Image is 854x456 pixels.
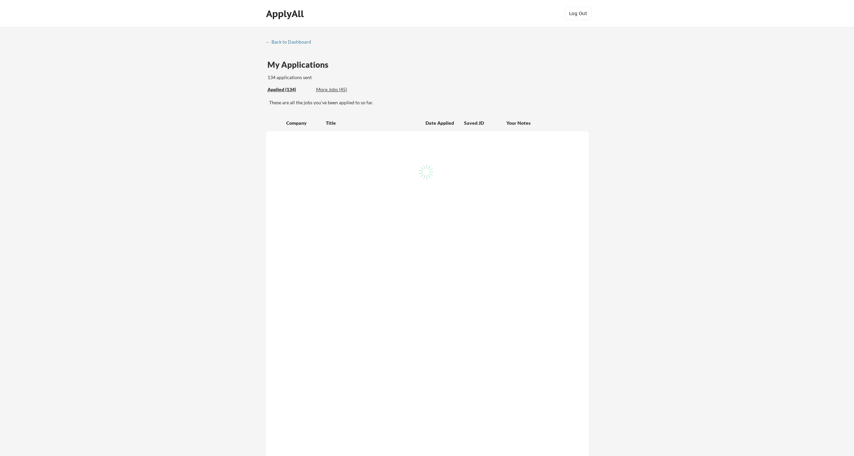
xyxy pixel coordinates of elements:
[464,117,506,129] div: Saved JD
[267,74,397,81] div: 134 applications sent
[267,61,334,69] div: My Applications
[286,120,320,126] div: Company
[326,120,419,126] div: Title
[266,8,306,19] div: ApplyAll
[316,86,365,93] div: More Jobs (45)
[267,86,311,93] div: Applied (134)
[565,7,592,20] button: Log Out
[269,99,589,106] div: These are all the jobs you've been applied to so far.
[425,120,455,126] div: Date Applied
[267,86,311,93] div: These are all the jobs you've been applied to so far.
[266,39,316,46] a: ← Back to Dashboard
[506,120,583,126] div: Your Notes
[266,40,316,44] div: ← Back to Dashboard
[316,86,365,93] div: These are job applications we think you'd be a good fit for, but couldn't apply you to automatica...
